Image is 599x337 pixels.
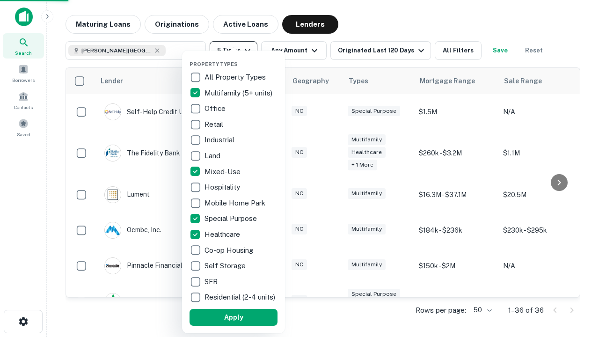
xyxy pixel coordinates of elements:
[205,119,225,130] p: Retail
[205,276,219,287] p: SFR
[205,292,277,303] p: Residential (2-4 units)
[205,103,227,114] p: Office
[205,229,242,240] p: Healthcare
[205,150,222,161] p: Land
[190,61,238,67] span: Property Types
[205,245,255,256] p: Co-op Housing
[205,134,236,146] p: Industrial
[205,260,248,271] p: Self Storage
[205,213,259,224] p: Special Purpose
[205,166,242,177] p: Mixed-Use
[205,198,267,209] p: Mobile Home Park
[205,182,242,193] p: Hospitality
[552,262,599,307] iframe: Chat Widget
[205,72,268,83] p: All Property Types
[205,88,274,99] p: Multifamily (5+ units)
[190,309,278,326] button: Apply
